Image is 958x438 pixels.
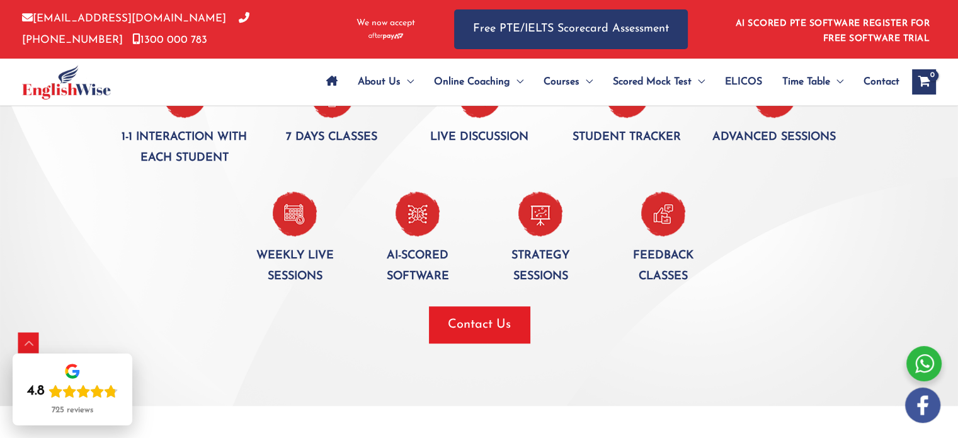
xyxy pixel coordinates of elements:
p: Weekly live sessions [243,246,347,288]
div: 4.8 [27,383,45,400]
span: Menu Toggle [692,60,705,104]
a: About UsMenu Toggle [348,60,424,104]
img: Afterpay-Logo [368,33,403,40]
button: Contact Us [429,306,530,343]
a: Free PTE/IELTS Scorecard Assessment [454,9,688,49]
span: Contact Us [448,316,511,333]
p: 1-1 interaction with each student [120,127,249,170]
p: Advanced sessions [710,127,838,148]
div: 725 reviews [52,405,93,415]
p: 7 days classes [268,127,396,148]
img: _AI-Scored-Software [396,192,440,236]
a: AI SCORED PTE SOFTWARE REGISTER FOR FREE SOFTWARE TRIAL [736,19,930,43]
p: Student tracker [562,127,691,148]
div: Rating: 4.8 out of 5 [27,383,118,400]
span: Time Table [782,60,830,104]
p: Live discussion [415,127,544,148]
a: Scored Mock TestMenu Toggle [603,60,715,104]
a: [PHONE_NUMBER] [22,13,249,45]
span: We now accept [356,17,415,30]
aside: Header Widget 1 [728,9,936,50]
span: Contact [864,60,899,104]
span: Online Coaching [434,60,510,104]
a: Contact [853,60,899,104]
img: white-facebook.png [905,388,940,423]
span: ELICOS [725,60,762,104]
img: Weekly-live-session [273,192,317,236]
p: Feedback classes [612,246,716,288]
img: cropped-ew-logo [22,65,111,100]
span: Menu Toggle [579,60,593,104]
img: Streadgy-session [518,192,562,236]
span: About Us [358,60,401,104]
a: ELICOS [715,60,772,104]
span: Courses [544,60,579,104]
a: View Shopping Cart, empty [912,69,936,95]
span: Scored Mock Test [613,60,692,104]
p: AI-Scored software [366,246,470,288]
a: Time TableMenu Toggle [772,60,853,104]
a: [EMAIL_ADDRESS][DOMAIN_NAME] [22,13,226,24]
p: Strategy Sessions [489,246,593,288]
a: 1300 000 783 [132,35,207,45]
a: Online CoachingMenu Toggle [424,60,533,104]
a: CoursesMenu Toggle [533,60,603,104]
span: Menu Toggle [510,60,523,104]
span: Menu Toggle [401,60,414,104]
nav: Site Navigation: Main Menu [316,60,899,104]
img: Feadback-classes [641,192,685,236]
span: Menu Toggle [830,60,843,104]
